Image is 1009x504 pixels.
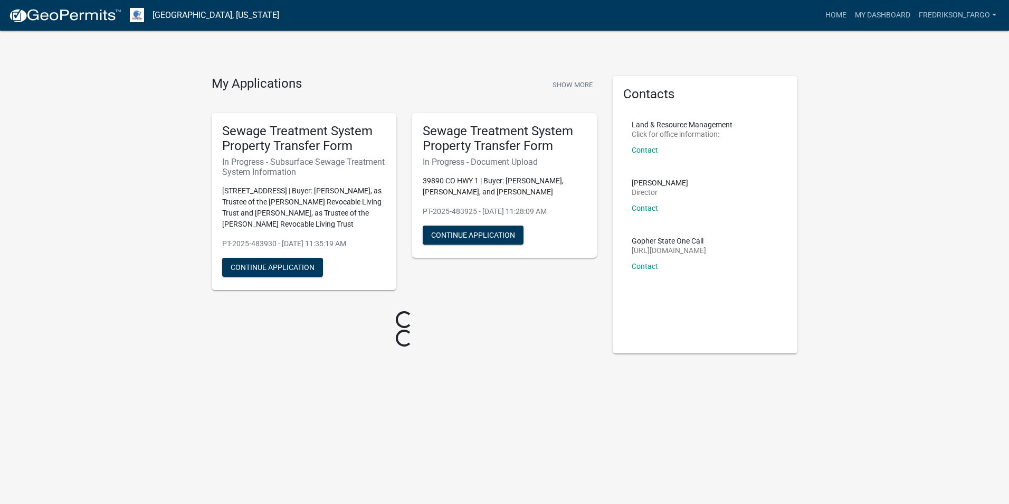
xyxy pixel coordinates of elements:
[130,8,144,22] img: Otter Tail County, Minnesota
[423,175,586,198] p: 39890 CO HWY 1 | Buyer: [PERSON_NAME], [PERSON_NAME], and [PERSON_NAME]
[632,262,658,270] a: Contact
[222,258,323,277] button: Continue Application
[423,124,586,154] h5: Sewage Treatment System Property Transfer Form
[222,157,386,177] h6: In Progress - Subsurface Sewage Treatment System Information
[632,237,706,245] p: Gopher State One Call
[222,124,386,154] h5: Sewage Treatment System Property Transfer Form
[222,238,386,249] p: PT-2025-483930 - [DATE] 11:35:19 AM
[222,185,386,230] p: [STREET_ADDRESS] | Buyer: [PERSON_NAME], as Trustee of the [PERSON_NAME] Revocable Living Trust a...
[153,6,279,24] a: [GEOGRAPHIC_DATA], [US_STATE]
[915,5,1001,25] a: Fredrikson_Fargo
[821,5,851,25] a: Home
[632,130,732,138] p: Click for office information:
[423,157,586,167] h6: In Progress - Document Upload
[632,146,658,154] a: Contact
[632,247,706,254] p: [URL][DOMAIN_NAME]
[548,76,597,94] button: Show More
[632,121,732,128] p: Land & Resource Management
[632,204,658,212] a: Contact
[632,179,688,186] p: [PERSON_NAME]
[423,226,523,245] button: Continue Application
[212,76,302,92] h4: My Applications
[423,206,586,217] p: PT-2025-483925 - [DATE] 11:28:09 AM
[632,189,688,196] p: Director
[623,87,787,102] h5: Contacts
[851,5,915,25] a: My Dashboard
